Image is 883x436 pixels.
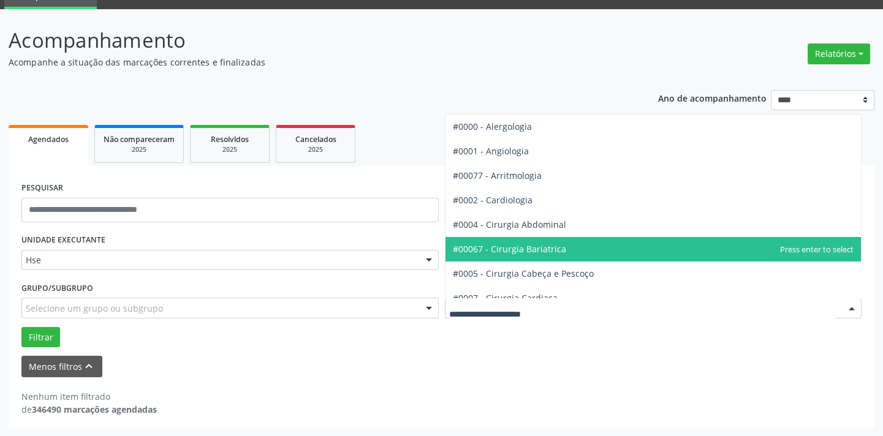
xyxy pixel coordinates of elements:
p: Ano de acompanhamento [658,90,767,105]
span: #00077 - Arritmologia [453,170,542,181]
span: #0001 - Angiologia [453,145,529,157]
label: PESQUISAR [21,179,63,198]
span: Selecione um grupo ou subgrupo [26,302,163,315]
div: 2025 [285,145,346,154]
button: Menos filtroskeyboard_arrow_up [21,356,102,377]
button: Relatórios [808,43,870,64]
p: Acompanhamento [9,25,615,56]
div: Nenhum item filtrado [21,390,157,403]
span: #00067 - Cirurgia Bariatrica [453,243,566,255]
span: #0007 - Cirurgia Cardiaca [453,292,558,304]
span: Resolvidos [211,134,249,145]
label: Grupo/Subgrupo [21,279,93,298]
strong: 346490 marcações agendadas [32,404,157,415]
i: keyboard_arrow_up [82,359,96,373]
span: #0005 - Cirurgia Cabeça e Pescoço [453,268,594,279]
span: Cancelados [295,134,336,145]
span: Hse [26,254,414,266]
span: #0002 - Cardiologia [453,194,532,206]
span: #0000 - Alergologia [453,121,532,132]
div: 2025 [104,145,175,154]
label: UNIDADE EXECUTANTE [21,231,105,250]
button: Filtrar [21,327,60,348]
div: 2025 [199,145,260,154]
span: Não compareceram [104,134,175,145]
span: Agendados [28,134,69,145]
span: #0004 - Cirurgia Abdominal [453,219,566,230]
p: Acompanhe a situação das marcações correntes e finalizadas [9,56,615,69]
div: de [21,403,157,416]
